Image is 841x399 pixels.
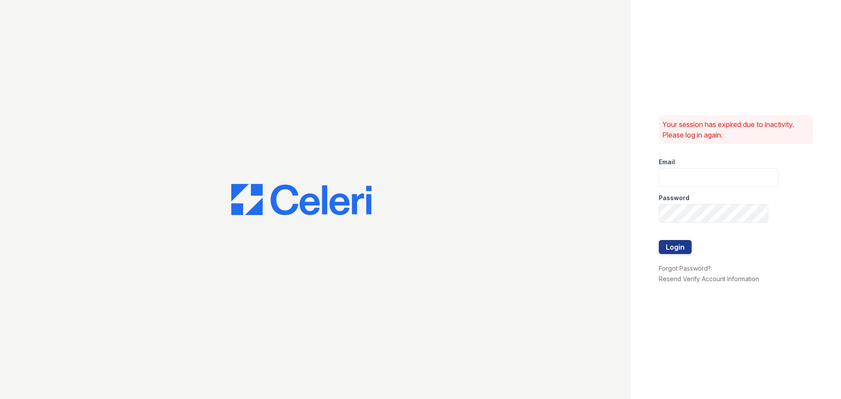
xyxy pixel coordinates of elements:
[659,265,711,272] a: Forgot Password?
[231,184,371,215] img: CE_Logo_Blue-a8612792a0a2168367f1c8372b55b34899dd931a85d93a1a3d3e32e68fde9ad4.png
[662,119,809,140] p: Your session has expired due to inactivity. Please log in again.
[659,194,689,202] label: Password
[659,275,759,282] a: Resend Verify Account Information
[659,240,692,254] button: Login
[659,158,675,166] label: Email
